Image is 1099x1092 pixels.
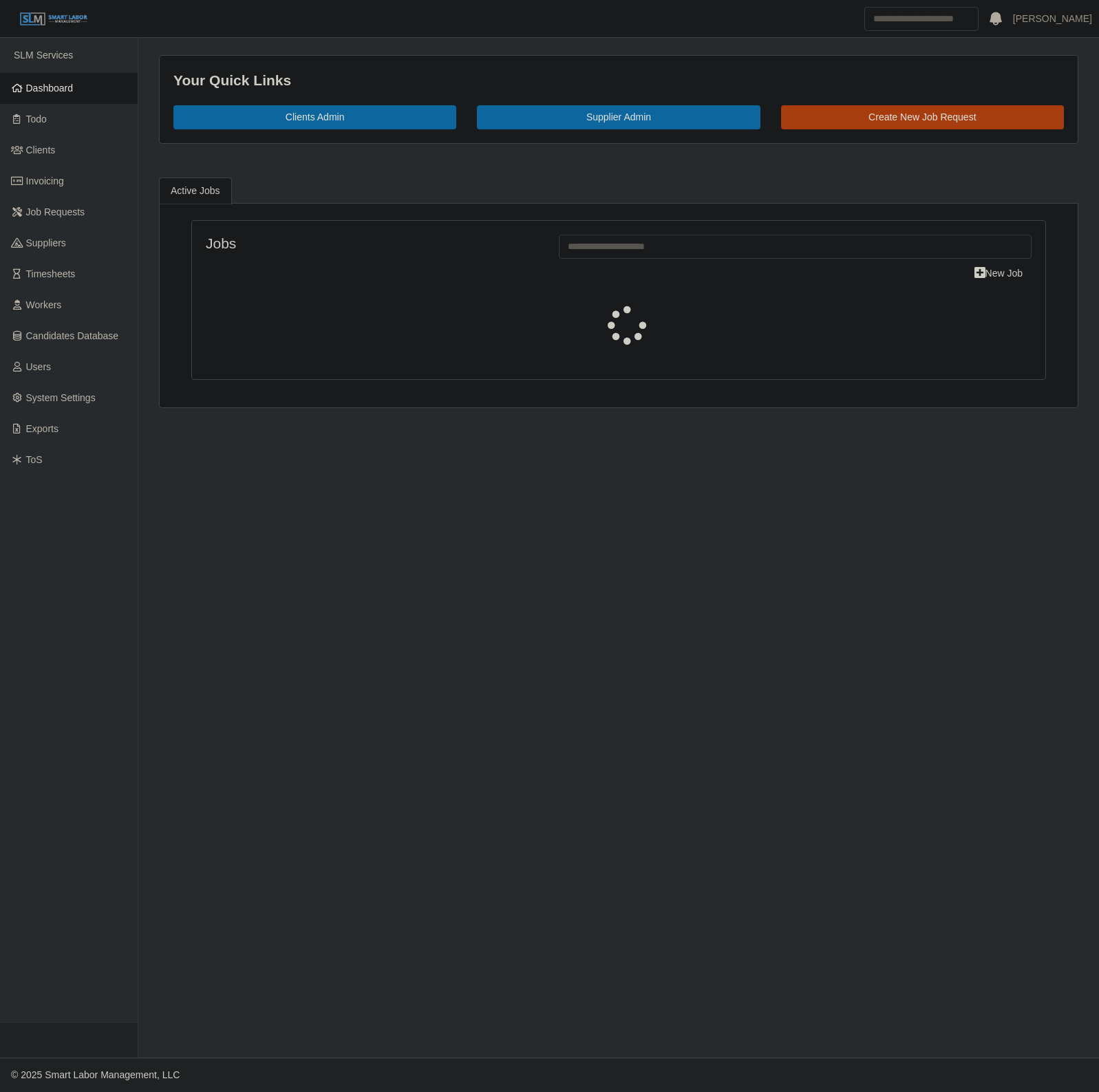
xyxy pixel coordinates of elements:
[26,144,56,156] span: Clients
[26,114,47,125] span: Todo
[26,299,62,310] span: Workers
[477,105,760,129] a: Supplier Admin
[26,361,52,372] span: Users
[26,175,64,186] span: Invoicing
[206,235,538,252] h4: Jobs
[864,7,979,31] input: Search
[26,237,66,248] span: Suppliers
[26,423,58,434] span: Exports
[26,392,96,403] span: System Settings
[26,330,119,341] span: Candidates Database
[173,69,1064,92] div: Your Quick Links
[781,105,1064,129] a: Create New Job Request
[26,83,74,94] span: Dashboard
[26,268,76,279] span: Timesheets
[159,178,232,204] a: Active Jobs
[11,1069,180,1080] span: © 2025 Smart Labor Management, LLC
[1013,12,1092,26] a: [PERSON_NAME]
[965,261,1032,286] a: New Job
[26,206,85,217] span: Job Requests
[173,105,456,129] a: Clients Admin
[14,50,73,61] span: SLM Services
[26,454,43,465] span: ToS
[19,12,88,27] img: SLM Logo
